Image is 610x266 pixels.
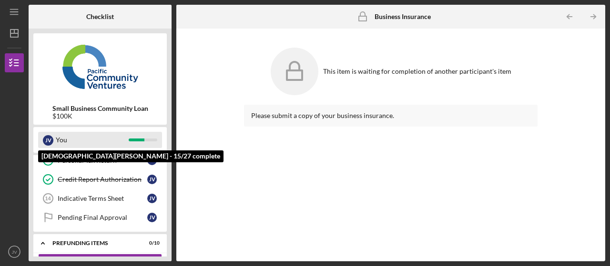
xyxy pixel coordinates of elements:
[58,176,147,183] div: Credit Report Authorization
[33,38,167,95] img: Product logo
[147,156,157,165] div: J V
[58,214,147,221] div: Pending Final Approval
[38,151,162,170] a: Personal Tax ReturnJV
[58,157,147,164] div: Personal Tax Return
[56,132,129,148] div: You
[251,112,530,119] div: Please submit a copy of your business insurance.
[58,195,147,202] div: Indicative Terms Sheet
[142,240,160,246] div: 0 / 10
[323,68,511,75] div: This item is waiting for completion of another participant's item
[45,196,51,201] tspan: 14
[375,13,431,20] b: Business Insurance
[52,105,148,112] b: Small Business Community Loan
[52,240,136,246] div: Prefunding Items
[38,208,162,227] a: Pending Final ApprovalJV
[5,242,24,261] button: JV
[147,213,157,222] div: J V
[38,189,162,208] a: 14Indicative Terms SheetJV
[86,13,114,20] b: Checklist
[43,135,53,146] div: J V
[11,249,17,255] text: JV
[38,170,162,189] a: Credit Report AuthorizationJV
[147,175,157,184] div: J V
[147,194,157,203] div: J V
[52,112,148,120] div: $100K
